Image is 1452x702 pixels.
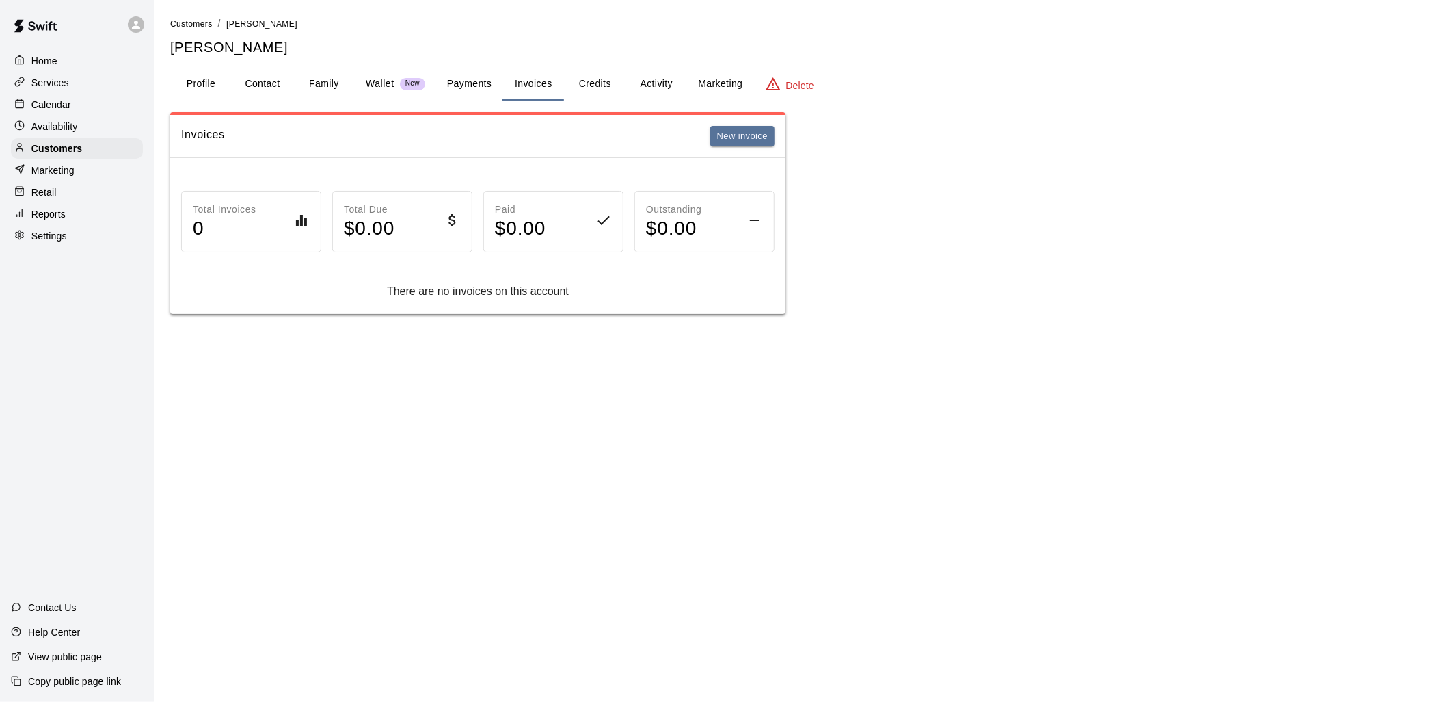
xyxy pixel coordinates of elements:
[232,68,293,101] button: Contact
[193,203,256,217] p: Total Invoices
[181,126,225,147] h6: Invoices
[31,54,57,68] p: Home
[11,204,143,224] a: Reports
[31,229,67,243] p: Settings
[226,19,297,29] span: [PERSON_NAME]
[170,18,213,29] a: Customers
[31,120,78,133] p: Availability
[710,126,775,147] button: New invoice
[170,68,232,101] button: Profile
[626,68,687,101] button: Activity
[646,203,702,217] p: Outstanding
[436,68,502,101] button: Payments
[11,94,143,115] a: Calendar
[687,68,753,101] button: Marketing
[28,650,102,664] p: View public page
[31,76,69,90] p: Services
[502,68,564,101] button: Invoices
[31,185,57,199] p: Retail
[564,68,626,101] button: Credits
[170,16,1436,31] nav: breadcrumb
[366,77,394,91] p: Wallet
[786,79,814,92] p: Delete
[495,203,546,217] p: Paid
[400,79,425,88] span: New
[28,625,80,639] p: Help Center
[170,19,213,29] span: Customers
[170,38,1436,57] h5: [PERSON_NAME]
[28,675,121,688] p: Copy public page link
[11,182,143,203] a: Retail
[11,226,143,246] a: Settings
[218,16,221,31] li: /
[11,73,143,93] a: Services
[11,51,143,71] a: Home
[344,217,394,241] h4: $ 0.00
[31,142,82,155] p: Customers
[293,68,355,101] button: Family
[181,285,775,298] div: There are no invoices on this account
[170,68,1436,101] div: basic tabs example
[31,164,75,177] p: Marketing
[11,116,143,137] a: Availability
[344,203,394,217] p: Total Due
[28,601,77,614] p: Contact Us
[495,217,546,241] h4: $ 0.00
[646,217,702,241] h4: $ 0.00
[11,160,143,181] a: Marketing
[31,207,66,221] p: Reports
[31,98,71,112] p: Calendar
[11,138,143,159] a: Customers
[193,217,256,241] h4: 0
